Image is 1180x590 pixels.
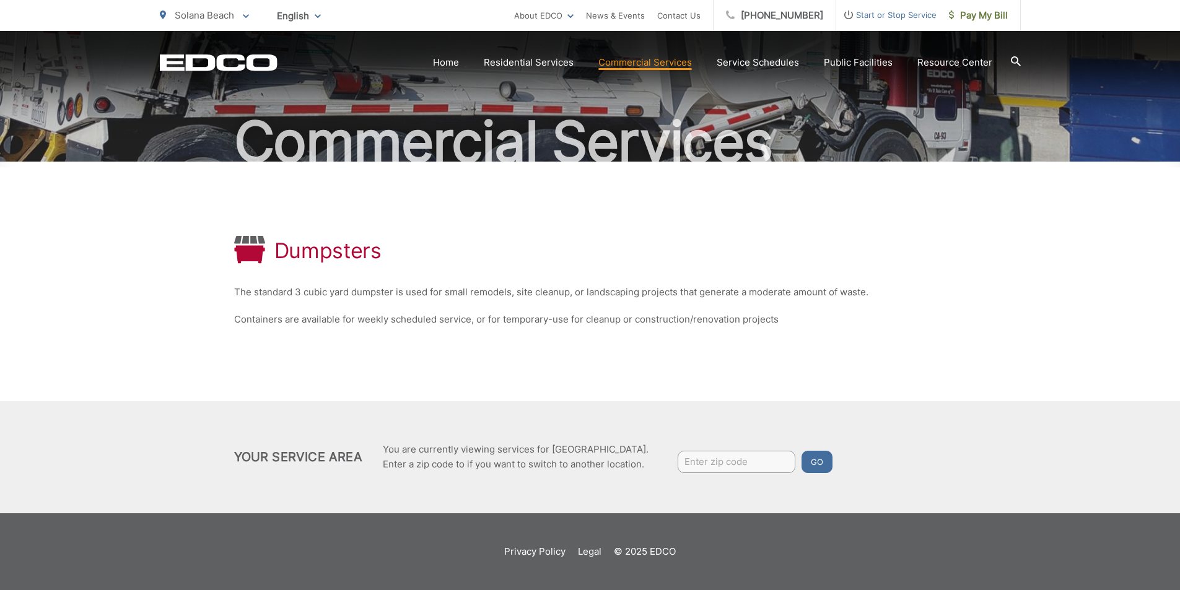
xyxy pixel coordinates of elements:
[917,55,992,70] a: Resource Center
[504,544,566,559] a: Privacy Policy
[802,451,833,473] button: Go
[614,544,676,559] p: © 2025 EDCO
[383,442,649,472] p: You are currently viewing services for [GEOGRAPHIC_DATA]. Enter a zip code to if you want to swit...
[717,55,799,70] a: Service Schedules
[824,55,893,70] a: Public Facilities
[234,449,362,464] h2: Your Service Area
[657,8,701,23] a: Contact Us
[160,54,278,71] a: EDCD logo. Return to the homepage.
[578,544,601,559] a: Legal
[586,8,645,23] a: News & Events
[274,238,382,263] h1: Dumpsters
[175,9,234,21] span: Solana Beach
[678,451,795,473] input: Enter zip code
[433,55,459,70] a: Home
[514,8,574,23] a: About EDCO
[160,111,1021,173] h2: Commercial Services
[234,312,946,327] p: Containers are available for weekly scheduled service, or for temporary-use for cleanup or constr...
[598,55,692,70] a: Commercial Services
[949,8,1008,23] span: Pay My Bill
[484,55,574,70] a: Residential Services
[234,285,946,300] p: The standard 3 cubic yard dumpster is used for small remodels, site cleanup, or landscaping proje...
[268,5,330,27] span: English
